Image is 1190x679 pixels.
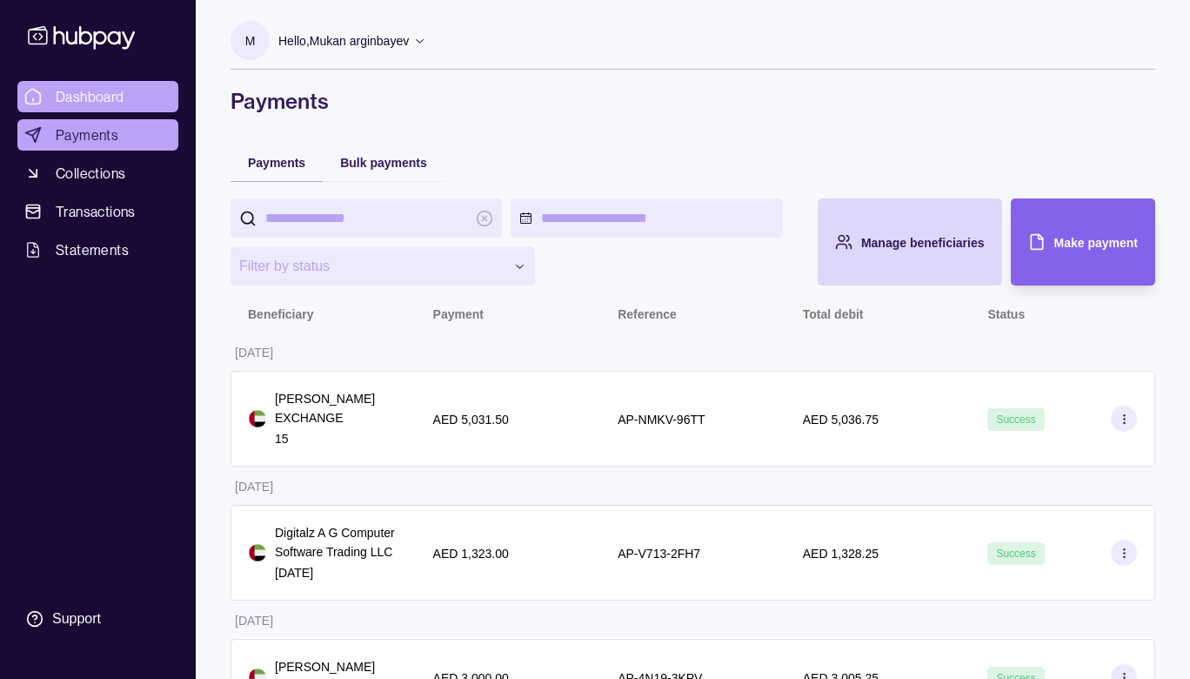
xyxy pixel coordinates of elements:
[265,198,467,238] input: search
[235,614,273,628] p: [DATE]
[987,307,1025,321] p: Status
[340,156,427,170] span: Bulk payments
[235,346,273,360] p: [DATE]
[618,547,700,561] p: AP-V713-2FH7
[249,544,266,561] img: ae
[433,413,509,427] p: AED 5,031.50
[52,609,101,629] div: Support
[861,236,985,250] span: Manage beneficiaries
[17,601,178,637] a: Support
[803,307,864,321] p: Total debit
[56,239,129,260] span: Statements
[56,124,118,145] span: Payments
[433,547,509,561] p: AED 1,323.00
[803,547,879,561] p: AED 1,328.25
[275,523,398,561] p: Digitalz A G Computer Software Trading LLC
[275,657,375,676] p: [PERSON_NAME]
[245,31,256,50] p: M
[803,413,879,427] p: AED 5,036.75
[275,563,398,582] p: [DATE]
[248,307,313,321] p: Beneficiary
[248,156,305,170] span: Payments
[17,158,178,189] a: Collections
[1011,198,1155,286] button: Make payment
[56,86,124,107] span: Dashboard
[275,429,398,448] p: 15
[996,548,1035,560] span: Success
[278,31,409,50] p: Hello, Mukan arginbayev
[818,198,1002,286] button: Manage beneficiaries
[433,307,484,321] p: Payment
[231,87,1155,115] h1: Payments
[996,413,1035,426] span: Success
[56,201,136,222] span: Transactions
[1054,236,1138,250] span: Make payment
[618,413,705,427] p: AP-NMKV-96TT
[275,389,398,427] p: [PERSON_NAME] EXCHANGE
[17,196,178,227] a: Transactions
[17,234,178,266] a: Statements
[618,307,677,321] p: Reference
[17,119,178,151] a: Payments
[17,81,178,112] a: Dashboard
[249,410,266,427] img: ae
[235,480,273,494] p: [DATE]
[56,163,125,184] span: Collections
